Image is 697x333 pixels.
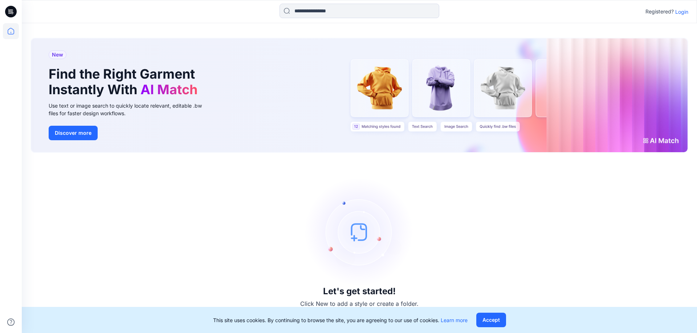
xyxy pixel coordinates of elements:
p: This site uses cookies. By continuing to browse the site, you are agreeing to our use of cookies. [213,316,468,324]
span: New [52,50,63,59]
button: Discover more [49,126,98,140]
h3: Let's get started! [323,286,396,296]
img: empty-state-image.svg [305,178,414,286]
button: Accept [476,313,506,327]
a: Learn more [441,317,468,323]
h1: Find the Right Garment Instantly With [49,66,201,97]
p: Click New to add a style or create a folder. [300,299,419,308]
p: Registered? [645,7,674,16]
div: Use text or image search to quickly locate relevant, editable .bw files for faster design workflows. [49,102,212,117]
p: Login [675,8,688,16]
span: AI Match [140,82,197,97]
